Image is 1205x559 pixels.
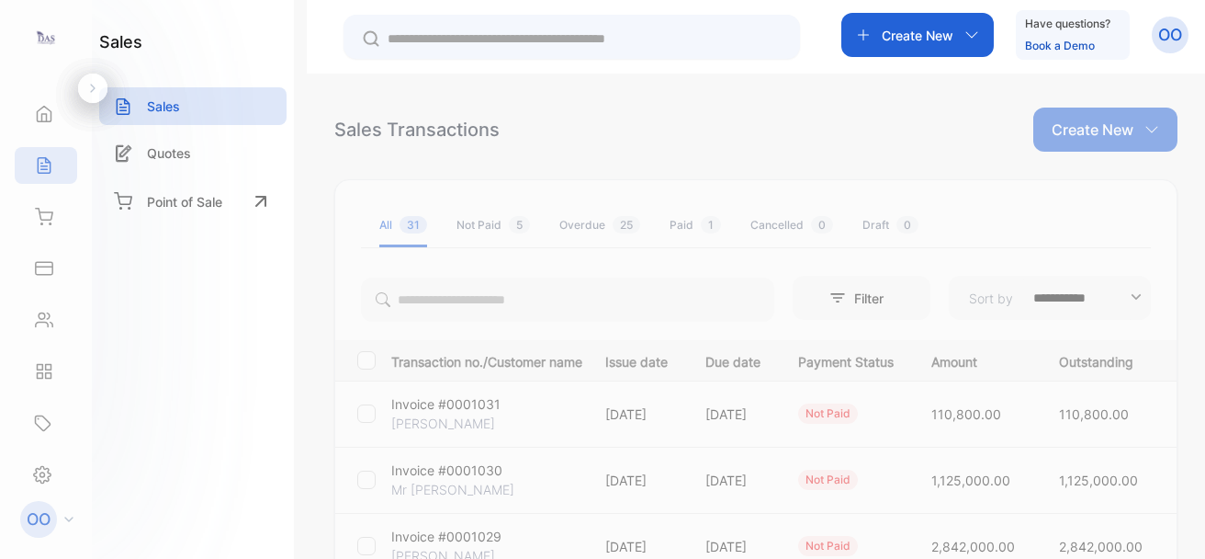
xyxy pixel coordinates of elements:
[147,192,222,211] p: Point of Sale
[1059,539,1143,554] span: 2,842,000.00
[1059,473,1138,488] span: 1,125,000.00
[750,217,833,234] div: Cancelled
[559,217,640,234] div: Overdue
[798,348,894,371] p: Payment Status
[1033,108,1177,152] button: Create New
[931,473,1010,488] span: 1,125,000.00
[456,217,530,234] div: Not Paid
[798,536,858,556] div: not paid
[613,216,640,234] span: 25
[334,116,500,143] div: Sales Transactions
[1059,406,1129,422] span: 110,800.00
[1025,15,1110,33] p: Have questions?
[931,348,1021,371] p: Amount
[798,470,858,490] div: not paid
[605,537,668,556] p: [DATE]
[1025,39,1095,52] a: Book a Demo
[605,348,668,371] p: Issue date
[670,217,721,234] div: Paid
[27,508,51,531] p: OO
[379,217,427,234] div: All
[701,216,721,234] span: 1
[509,216,530,234] span: 5
[1059,348,1149,371] p: Outstanding
[391,394,501,414] p: Invoice #0001031
[882,26,953,45] p: Create New
[798,404,858,424] div: not paid
[705,471,760,490] p: [DATE]
[391,461,502,480] p: Invoice #0001030
[99,134,287,172] a: Quotes
[841,13,994,57] button: Create New
[969,289,1013,308] p: Sort by
[147,143,191,163] p: Quotes
[931,406,1001,422] span: 110,800.00
[605,471,668,490] p: [DATE]
[705,348,760,371] p: Due date
[32,24,60,51] img: logo
[391,414,495,433] p: [PERSON_NAME]
[705,537,760,556] p: [DATE]
[99,181,287,222] a: Point of Sale
[391,527,501,546] p: Invoice #0001029
[1152,13,1188,57] button: OO
[391,348,582,371] p: Transaction no./Customer name
[99,87,287,125] a: Sales
[391,480,514,499] p: Mr [PERSON_NAME]
[147,97,180,116] p: Sales
[931,539,1015,554] span: 2,842,000.00
[811,216,833,234] span: 0
[949,276,1151,320] button: Sort by
[705,405,760,424] p: [DATE]
[1052,119,1133,141] p: Create New
[1128,482,1205,559] iframe: LiveChat chat widget
[1158,23,1182,47] p: OO
[400,216,427,234] span: 31
[99,29,142,54] h1: sales
[862,217,918,234] div: Draft
[896,216,918,234] span: 0
[605,405,668,424] p: [DATE]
